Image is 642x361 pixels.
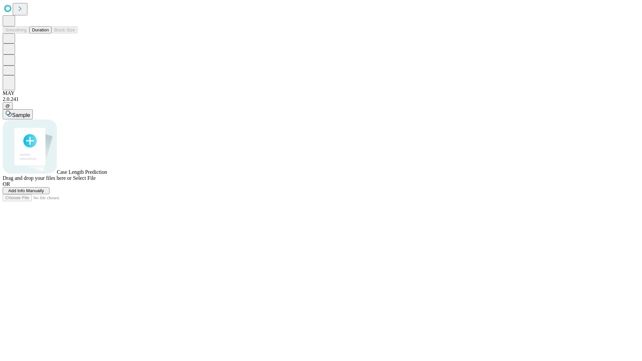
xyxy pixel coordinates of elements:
[12,112,30,118] span: Sample
[3,96,639,102] div: 2.0.241
[5,103,10,108] span: @
[3,181,10,187] span: OR
[73,175,96,181] span: Select File
[57,169,107,175] span: Case Length Prediction
[51,26,78,33] button: Block Size
[29,26,51,33] button: Duration
[3,109,33,119] button: Sample
[3,175,72,181] span: Drag and drop your files here or
[3,187,49,194] button: Add Info Manually
[8,188,44,193] span: Add Info Manually
[3,102,13,109] button: @
[3,26,29,33] button: Smoothing
[3,90,639,96] div: MAY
